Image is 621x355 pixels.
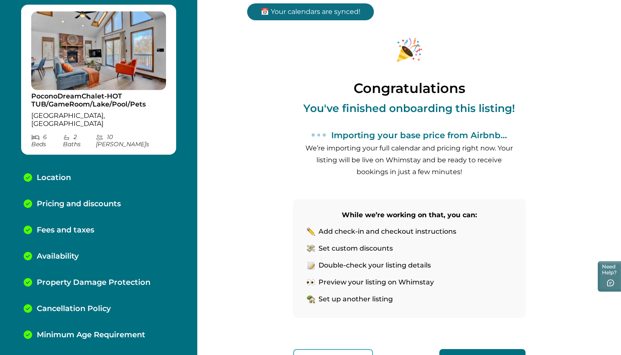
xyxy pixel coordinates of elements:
[319,227,456,236] p: Add check-in and checkout instructions
[31,134,63,148] p: 6 Bed s
[319,278,434,287] p: Preview your listing on Whimstay
[354,81,465,96] p: Congratulations
[63,134,96,148] p: 2 Bath s
[37,173,71,183] p: Location
[247,3,374,20] p: 📅 Your calendars are synced!
[307,278,315,287] img: eyes-icon
[307,261,315,270] img: list-pencil-icon
[307,244,315,253] img: money-icon
[303,102,515,114] p: You've finished onboarding this listing!
[311,128,326,142] svg: loading
[37,199,121,209] p: Pricing and discounts
[37,226,94,235] p: Fees and taxes
[307,227,315,236] img: pencil-icon
[331,130,507,140] p: Importing your base price from Airbnb...
[307,295,315,303] img: home-icon
[31,112,166,128] p: [GEOGRAPHIC_DATA], [GEOGRAPHIC_DATA]
[37,252,79,261] p: Availability
[37,304,111,314] p: Cancellation Policy
[319,295,393,303] p: Set up another listing
[319,244,393,253] p: Set custom discounts
[37,278,150,287] p: Property Damage Protection
[96,134,166,148] p: 10 [PERSON_NAME] s
[378,25,441,74] img: congratulations
[307,209,512,221] p: While we’re working on that, you can:
[37,330,145,340] p: Minimum Age Requirement
[31,11,166,90] img: propertyImage_PoconoDreamChalet-HOT TUB/GameRoom/Lake/Pool/Pets
[304,142,515,178] p: We’re importing your full calendar and pricing right now. Your listing will be live on Whimstay a...
[319,261,431,270] p: Double-check your listing details
[31,92,166,109] p: PoconoDreamChalet-HOT TUB/GameRoom/Lake/Pool/Pets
